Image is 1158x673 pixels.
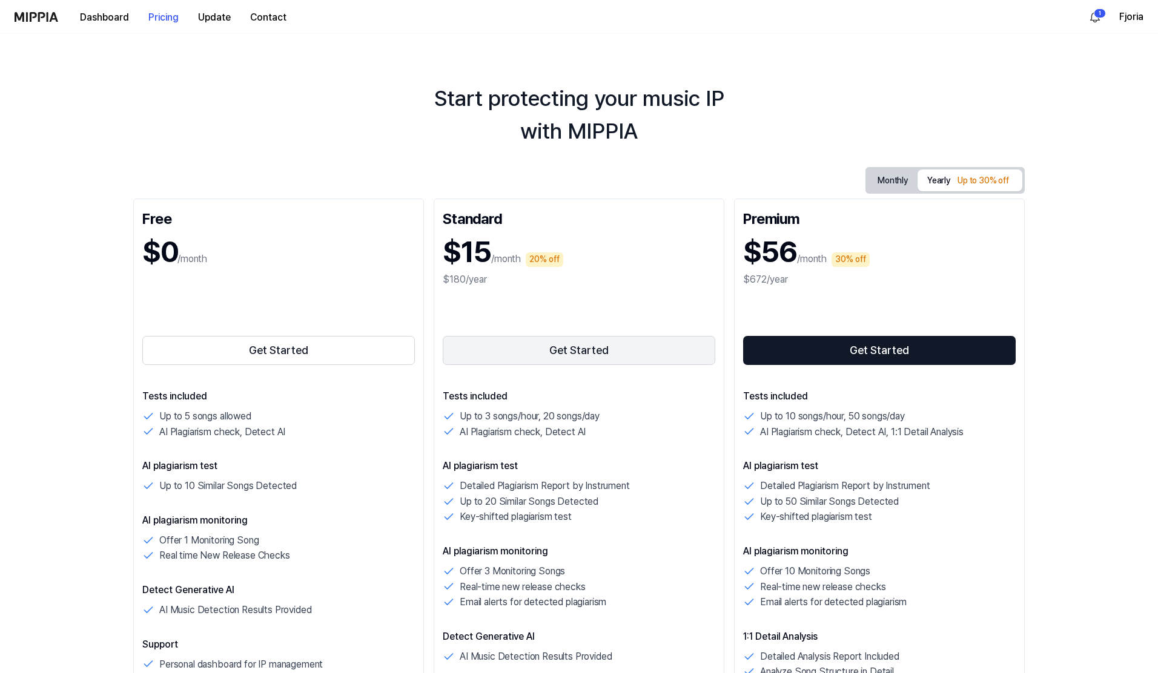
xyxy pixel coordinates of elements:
p: Offer 10 Monitoring Songs [760,563,870,579]
div: Premium [743,208,1016,227]
button: 알림1 [1085,7,1105,27]
div: Free [142,208,415,227]
button: Get Started [743,336,1016,365]
p: AI Plagiarism check, Detect AI [159,424,285,440]
button: Dashboard [70,5,139,30]
div: $180/year [443,272,715,287]
p: 1:1 Detail Analysis [743,629,1016,644]
h1: $56 [743,232,797,272]
p: Real-time new release checks [760,579,886,595]
a: Get Started [443,333,715,367]
p: AI Plagiarism check, Detect AI [460,424,586,440]
p: Real-time new release checks [460,579,586,595]
div: 1 [1094,8,1106,18]
p: AI plagiarism monitoring [443,544,715,559]
button: Update [188,5,240,30]
p: Tests included [142,389,415,404]
a: Update [188,1,240,34]
button: Yearly [918,169,1022,191]
p: AI plagiarism test [142,459,415,473]
p: Email alerts for detected plagiarism [460,594,606,610]
p: Key-shifted plagiarism test [760,509,872,525]
p: /month [797,252,827,266]
p: Offer 1 Monitoring Song [159,533,259,548]
p: Up to 20 Similar Songs Detected [460,494,598,510]
div: 30% off [832,252,870,267]
p: AI plagiarism monitoring [142,513,415,528]
p: Detect Generative AI [443,629,715,644]
p: Detailed Plagiarism Report by Instrument [760,478,930,494]
div: Up to 30% off [954,174,1013,188]
a: Get Started [743,333,1016,367]
button: Monthly [868,171,918,190]
p: Up to 10 songs/hour, 50 songs/day [760,409,905,424]
p: Tests included [443,389,715,404]
p: Up to 5 songs allowed [159,409,251,424]
a: Pricing [139,1,188,34]
p: AI plagiarism test [743,459,1016,473]
p: Up to 10 Similar Songs Detected [159,478,297,494]
div: $672/year [743,272,1016,287]
div: Standard [443,208,715,227]
p: AI plagiarism test [443,459,715,473]
h1: $0 [142,232,177,272]
p: Detailed Plagiarism Report by Instrument [460,478,630,494]
p: Tests included [743,389,1016,404]
p: Detect Generative AI [142,583,415,597]
p: Email alerts for detected plagiarism [760,594,907,610]
a: Get Started [142,333,415,367]
img: logo [15,12,58,22]
p: Up to 50 Similar Songs Detected [760,494,899,510]
p: AI plagiarism monitoring [743,544,1016,559]
button: Contact [240,5,296,30]
img: 알림 [1088,10,1102,24]
button: Pricing [139,5,188,30]
p: AI Plagiarism check, Detect AI, 1:1 Detail Analysis [760,424,964,440]
p: AI Music Detection Results Provided [159,602,311,618]
p: Real time New Release Checks [159,548,290,563]
p: Support [142,637,415,652]
p: Key-shifted plagiarism test [460,509,572,525]
div: 20% off [526,252,563,267]
button: Fjoria [1119,10,1143,24]
p: /month [177,252,207,266]
p: Offer 3 Monitoring Songs [460,563,565,579]
button: Get Started [443,336,715,365]
h1: $15 [443,232,491,272]
button: Get Started [142,336,415,365]
p: Personal dashboard for IP management [159,657,323,672]
p: /month [491,252,521,266]
p: Detailed Analysis Report Included [760,649,899,665]
p: AI Music Detection Results Provided [460,649,612,665]
p: Up to 3 songs/hour, 20 songs/day [460,409,600,424]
